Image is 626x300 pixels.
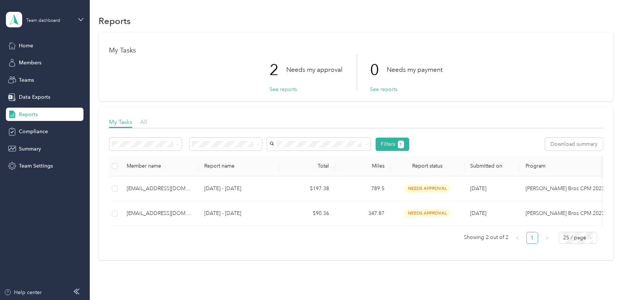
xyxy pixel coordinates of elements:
[520,201,612,226] td: Kozol Bros CPM 2023
[19,93,50,101] span: Data Exports
[4,289,42,296] button: Help center
[520,176,612,201] td: Kozol Bros CPM 2023
[400,141,402,148] span: 1
[127,209,192,218] div: [EMAIL_ADDRESS][DOMAIN_NAME]
[515,236,520,240] span: left
[585,259,626,300] iframe: Everlance-gr Chat Button Frame
[541,232,553,244] li: Next Page
[398,141,404,148] button: 1
[280,176,335,201] td: $197.38
[19,42,33,50] span: Home
[512,232,523,244] li: Previous Page
[527,232,538,243] a: 1
[464,156,520,176] th: Submitted on
[19,76,34,84] span: Teams
[470,185,486,192] span: [DATE]
[387,65,442,74] p: Needs my payment
[526,185,606,193] p: [PERSON_NAME] Bros CPM 2023
[520,156,612,176] th: Program
[99,17,131,25] h1: Reports
[526,232,538,244] li: 1
[335,176,390,201] td: 789.5
[404,184,451,193] span: needs approval
[370,85,397,93] button: See reports
[270,85,297,93] button: See reports
[545,138,603,151] button: Download summary
[204,185,274,193] p: [DATE] - [DATE]
[26,18,60,23] div: Team dashboard
[140,118,147,125] span: All
[109,118,132,125] span: My Tasks
[464,232,509,243] span: Showing 2 out of 2
[19,128,48,135] span: Compliance
[396,163,458,169] span: Report status
[19,59,41,67] span: Members
[470,210,486,216] span: [DATE]
[127,185,192,193] div: [EMAIL_ADDRESS][DOMAIN_NAME]
[370,54,387,85] p: 0
[204,209,274,218] p: [DATE] - [DATE]
[19,162,53,170] span: Team Settings
[541,232,553,244] button: right
[404,209,451,218] span: needs approval
[376,138,409,151] button: Filters1
[270,54,286,85] p: 2
[545,236,549,240] span: right
[559,232,597,244] div: Page Size
[19,111,38,118] span: Reports
[109,47,603,54] h1: My Tasks
[198,156,280,176] th: Report name
[19,145,41,153] span: Summary
[341,163,384,169] div: Miles
[526,209,606,218] p: [PERSON_NAME] Bros CPM 2023
[121,156,198,176] th: Member name
[285,163,329,169] div: Total
[127,163,192,169] div: Member name
[335,201,390,226] td: 347.87
[280,201,335,226] td: $90.36
[563,232,593,243] span: 25 / page
[512,232,523,244] button: left
[286,65,342,74] p: Needs my approval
